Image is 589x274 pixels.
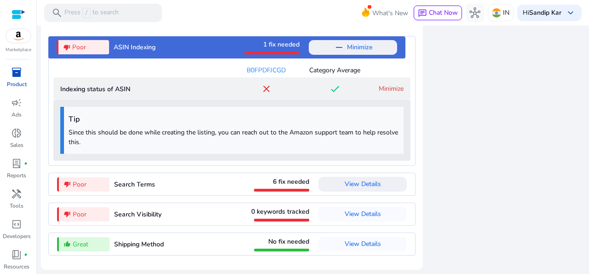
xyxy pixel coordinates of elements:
[64,8,119,18] p: Press to search
[3,232,31,240] p: Developers
[345,239,381,248] span: View Details
[414,6,462,20] button: chatChat Now
[114,210,162,219] span: Search Visibility
[11,67,22,78] span: inventory_2
[82,8,91,18] span: /
[72,42,86,52] span: Poor
[12,111,22,119] p: Ads
[64,181,71,188] mat-icon: thumb_down_alt
[11,158,22,169] span: lab_profile
[73,239,88,249] span: Great
[11,188,22,199] span: handyman
[469,7,480,18] span: hub
[347,40,372,55] span: Minimize
[345,210,381,218] span: View Details
[114,180,155,189] span: Search Terms
[263,40,300,49] span: 1 fix needed
[114,240,164,249] span: Shipping Method
[529,8,561,17] b: Sandip Kar
[251,207,309,216] span: 0 keywords tracked
[114,43,156,52] span: ASIN Indexing
[318,177,407,192] button: View Details
[268,237,309,246] span: No fix needed
[273,177,309,186] span: 6 fix needed
[523,10,561,16] p: Hi
[345,180,381,188] span: View Details
[334,42,345,53] mat-icon: remove
[7,171,26,180] p: Reports
[64,240,71,248] mat-icon: thumb_up_alt
[69,114,80,124] b: Tip
[418,9,427,18] span: chat
[261,83,272,94] mat-icon: close
[11,97,22,108] span: campaign
[329,83,341,94] mat-icon: done
[565,7,576,18] span: keyboard_arrow_down
[492,8,501,17] img: in.svg
[318,237,407,251] button: View Details
[466,4,484,22] button: hub
[503,5,509,21] p: IN
[24,253,28,257] span: fiber_manual_record
[318,207,407,222] button: View Details
[10,141,23,149] p: Sales
[232,65,300,75] div: B0FPDFJCGD
[52,7,63,18] span: search
[63,44,70,51] mat-icon: thumb_down_alt
[11,249,22,260] span: book_4
[11,128,22,139] span: donut_small
[11,219,22,230] span: code_blocks
[69,128,399,147] p: Since this should be done while creating the listing, you can reach out to the Amazon support tea...
[10,202,23,210] p: Tools
[372,5,408,21] span: What's New
[429,8,458,17] span: Chat Now
[300,65,369,75] div: Category Average
[309,40,397,55] button: Minimize
[7,80,27,88] p: Product
[6,29,31,43] img: amazon.svg
[73,180,87,189] span: Poor
[73,210,87,219] span: Poor
[64,210,71,218] mat-icon: thumb_down_alt
[4,262,29,271] p: Resources
[379,84,404,93] a: Minimize
[24,162,28,165] span: fiber_manual_record
[6,47,31,53] p: Marketplace
[60,84,232,94] p: Indexing status of ASIN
